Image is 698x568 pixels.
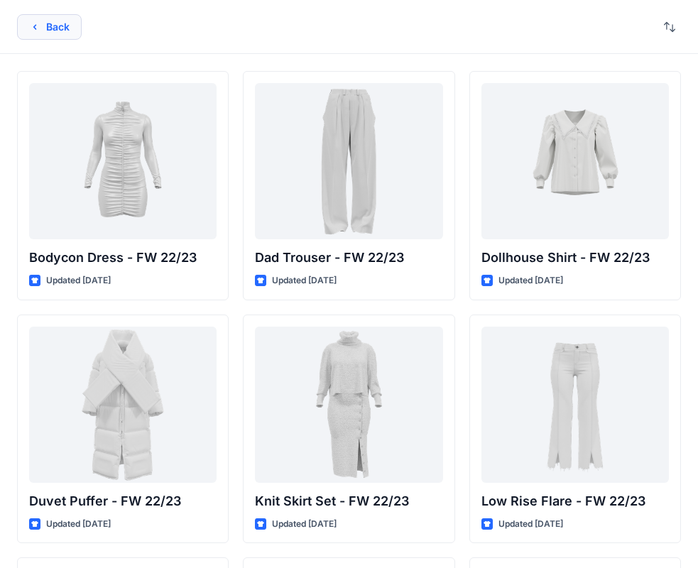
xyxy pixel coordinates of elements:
a: Dollhouse Shirt - FW 22/23 [481,83,669,239]
p: Dad Trouser - FW 22/23 [255,248,442,268]
a: Bodycon Dress - FW 22/23 [29,83,217,239]
a: Dad Trouser - FW 22/23 [255,83,442,239]
p: Bodycon Dress - FW 22/23 [29,248,217,268]
a: Low Rise Flare - FW 22/23 [481,327,669,483]
p: Low Rise Flare - FW 22/23 [481,491,669,511]
a: Knit Skirt Set - FW 22/23 [255,327,442,483]
p: Knit Skirt Set - FW 22/23 [255,491,442,511]
p: Updated [DATE] [46,517,111,532]
p: Updated [DATE] [498,273,563,288]
p: Updated [DATE] [46,273,111,288]
p: Updated [DATE] [498,517,563,532]
button: Back [17,14,82,40]
p: Updated [DATE] [272,517,337,532]
p: Updated [DATE] [272,273,337,288]
p: Dollhouse Shirt - FW 22/23 [481,248,669,268]
a: Duvet Puffer - FW 22/23 [29,327,217,483]
p: Duvet Puffer - FW 22/23 [29,491,217,511]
